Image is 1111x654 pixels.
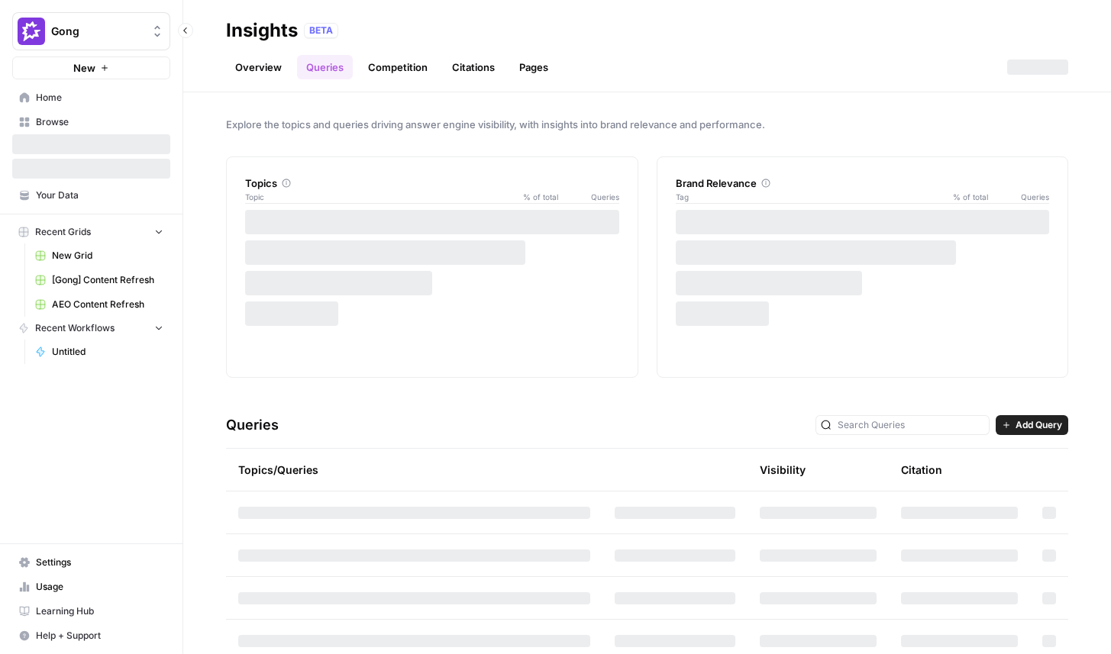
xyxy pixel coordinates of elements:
span: [Gong] Content Refresh [52,273,163,287]
span: Tag [676,191,943,203]
button: Help + Support [12,623,170,648]
span: Your Data [36,188,163,202]
a: Pages [510,55,557,79]
span: Settings [36,556,163,569]
div: Visibility [760,462,806,478]
a: New Grid [28,243,170,268]
a: Browse [12,110,170,134]
span: Add Query [1016,418,1062,432]
span: Home [36,91,163,105]
a: Learning Hub [12,599,170,623]
button: Recent Grids [12,221,170,243]
span: Gong [51,24,144,39]
div: Topics [245,176,619,191]
a: Queries [297,55,353,79]
div: Citation [901,449,942,491]
input: Search Queries [838,417,984,433]
span: Queries [558,191,619,203]
span: Queries [988,191,1049,203]
div: BETA [304,23,338,38]
a: Settings [12,550,170,575]
span: Untitled [52,345,163,359]
a: Citations [443,55,504,79]
a: Home [12,85,170,110]
span: New Grid [52,249,163,263]
button: Recent Workflows [12,317,170,340]
a: Untitled [28,340,170,364]
span: Recent Workflows [35,321,115,335]
span: Recent Grids [35,225,91,239]
img: Gong Logo [18,18,45,45]
span: Topic [245,191,512,203]
a: [Gong] Content Refresh [28,268,170,292]
span: Help + Support [36,629,163,643]
span: % of total [512,191,558,203]
a: Competition [359,55,437,79]
div: Topics/Queries [238,449,590,491]
a: Your Data [12,183,170,208]
span: % of total [942,191,988,203]
div: Insights [226,18,298,43]
span: Usage [36,580,163,594]
button: New [12,56,170,79]
button: Workspace: Gong [12,12,170,50]
a: AEO Content Refresh [28,292,170,317]
span: Learning Hub [36,604,163,618]
span: Explore the topics and queries driving answer engine visibility, with insights into brand relevan... [226,117,1068,132]
h3: Queries [226,414,279,436]
a: Usage [12,575,170,599]
button: Add Query [996,415,1068,435]
span: AEO Content Refresh [52,298,163,311]
a: Overview [226,55,291,79]
span: Browse [36,115,163,129]
span: New [73,60,95,76]
div: Brand Relevance [676,176,1050,191]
